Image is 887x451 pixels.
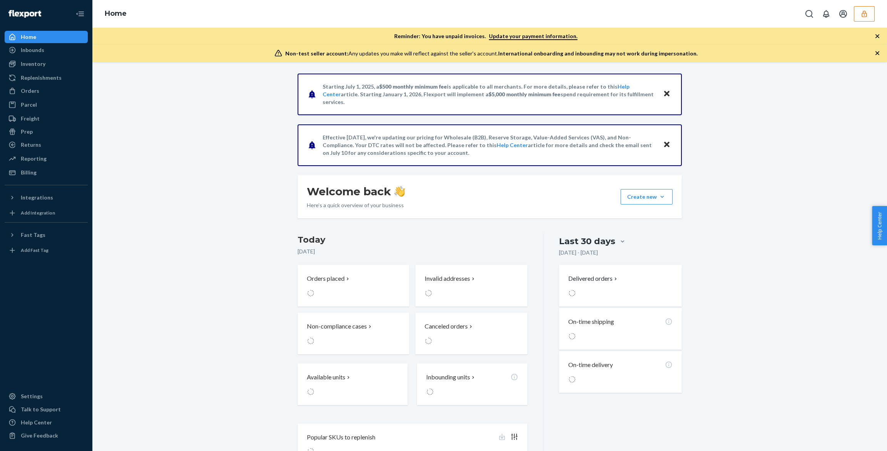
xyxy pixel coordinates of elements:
[621,189,673,205] button: Create new
[21,101,37,109] div: Parcel
[307,433,375,442] p: Popular SKUs to replenish
[5,403,88,416] button: Talk to Support
[323,83,656,106] p: Starting July 1, 2025, a is applicable to all merchants. For more details, please refer to this a...
[5,429,88,442] button: Give Feedback
[379,83,447,90] span: $500 monthly minimum fee
[21,33,36,41] div: Home
[21,128,33,136] div: Prep
[307,322,367,331] p: Non-compliance cases
[415,313,527,354] button: Canceled orders
[662,89,672,100] button: Close
[835,6,851,22] button: Open account menu
[21,46,44,54] div: Inbounds
[298,234,527,246] h3: Today
[21,231,45,239] div: Fast Tags
[5,31,88,43] a: Home
[568,360,613,369] p: On-time delivery
[5,166,88,179] a: Billing
[21,392,43,400] div: Settings
[568,317,614,326] p: On-time shipping
[21,155,47,163] div: Reporting
[307,201,405,209] p: Here’s a quick overview of your business
[21,432,58,439] div: Give Feedback
[394,186,405,197] img: hand-wave emoji
[21,406,61,413] div: Talk to Support
[21,115,40,122] div: Freight
[21,60,45,68] div: Inventory
[298,248,527,255] p: [DATE]
[818,6,834,22] button: Open notifications
[498,50,698,57] span: International onboarding and inbounding may not work during impersonation.
[21,141,41,149] div: Returns
[489,33,577,40] a: Update your payment information.
[21,419,52,426] div: Help Center
[105,9,127,18] a: Home
[568,274,619,283] button: Delivered orders
[5,153,88,165] a: Reporting
[5,244,88,257] a: Add Fast Tag
[21,194,53,201] div: Integrations
[425,322,468,331] p: Canceled orders
[5,99,88,111] a: Parcel
[802,6,817,22] button: Open Search Box
[307,373,345,382] p: Available units
[298,364,408,405] button: Available units
[415,265,527,307] button: Invalid addresses
[5,191,88,204] button: Integrations
[21,247,49,253] div: Add Fast Tag
[307,274,345,283] p: Orders placed
[425,274,470,283] p: Invalid addresses
[298,265,409,307] button: Orders placed
[662,139,672,151] button: Close
[872,206,887,245] button: Help Center
[285,50,698,57] div: Any updates you make will reflect against the seller's account.
[5,58,88,70] a: Inventory
[21,87,39,95] div: Orders
[21,169,37,176] div: Billing
[5,416,88,429] a: Help Center
[307,184,405,198] h1: Welcome back
[489,91,561,97] span: $5,000 monthly minimum fee
[323,134,656,157] p: Effective [DATE], we're updating our pricing for Wholesale (B2B), Reserve Storage, Value-Added Se...
[559,249,598,257] p: [DATE] - [DATE]
[5,44,88,56] a: Inbounds
[426,373,470,382] p: Inbounding units
[417,364,527,405] button: Inbounding units
[298,313,409,354] button: Non-compliance cases
[559,235,615,247] div: Last 30 days
[5,139,88,151] a: Returns
[99,3,133,25] ol: breadcrumbs
[72,6,88,22] button: Close Navigation
[5,112,88,125] a: Freight
[5,229,88,241] button: Fast Tags
[21,210,55,216] div: Add Integration
[5,390,88,402] a: Settings
[5,126,88,138] a: Prep
[5,85,88,97] a: Orders
[21,74,62,82] div: Replenishments
[8,10,41,18] img: Flexport logo
[5,72,88,84] a: Replenishments
[5,207,88,219] a: Add Integration
[394,32,577,40] p: Reminder: You have unpaid invoices.
[497,142,528,148] a: Help Center
[285,50,348,57] span: Non-test seller account:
